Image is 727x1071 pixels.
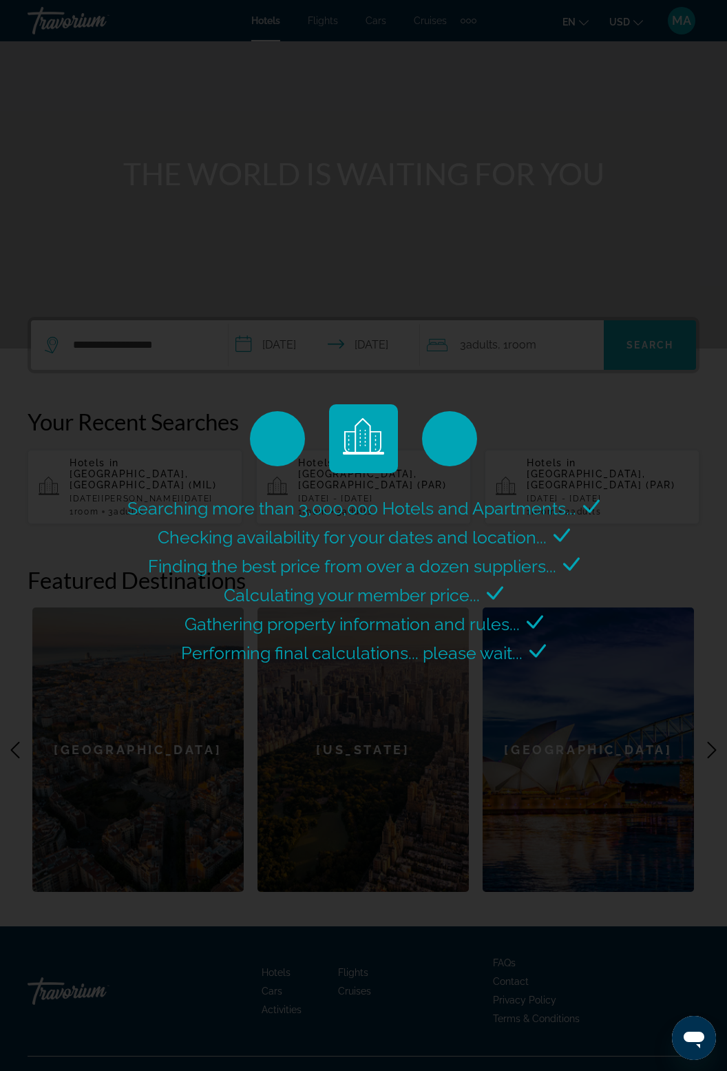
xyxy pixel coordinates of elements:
[148,556,556,576] span: Finding the best price from over a dozen suppliers...
[158,527,547,548] span: Checking availability for your dates and location...
[181,643,523,663] span: Performing final calculations... please wait...
[224,585,480,605] span: Calculating your member price...
[127,498,576,519] span: Searching more than 3,000,000 Hotels and Apartments...
[185,614,520,634] span: Gathering property information and rules...
[672,1016,716,1060] iframe: Button to launch messaging window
